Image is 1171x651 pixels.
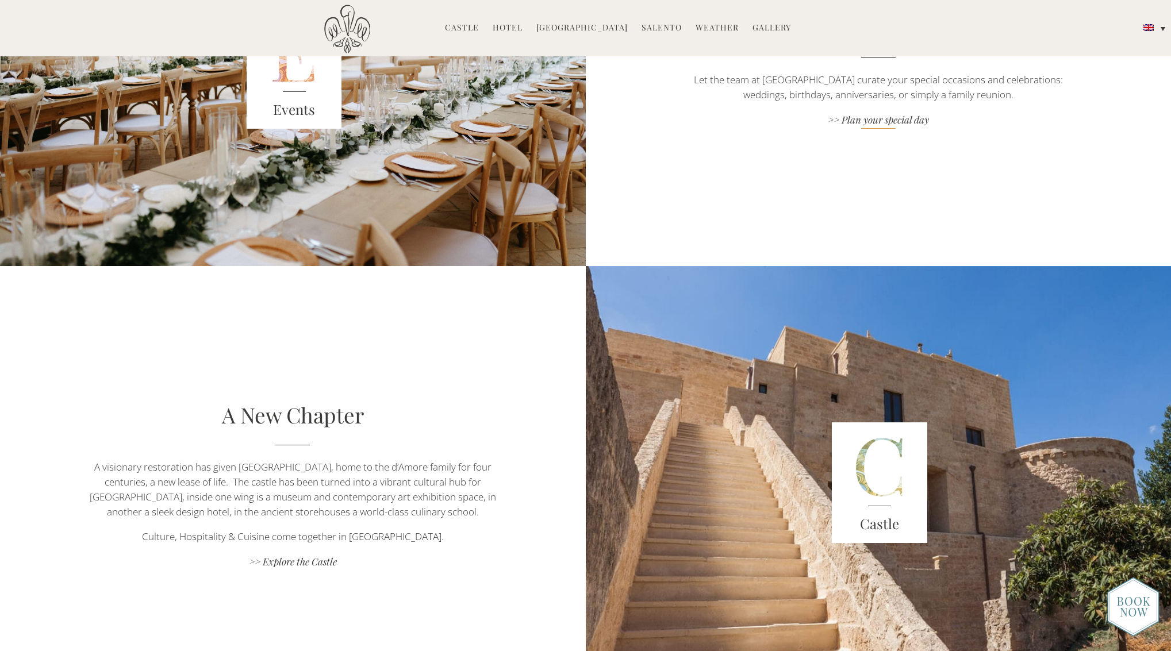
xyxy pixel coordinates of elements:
a: Hotel [493,22,523,35]
a: A New Chapter [222,400,364,429]
a: Gallery [752,22,791,35]
a: >> Plan your special day [673,113,1083,129]
a: Castle [445,22,479,35]
p: Let the team at [GEOGRAPHIC_DATA] curate your special occasions and celebrations: weddings, birth... [673,72,1083,102]
a: [GEOGRAPHIC_DATA] [536,22,628,35]
img: Castello di Ugento [324,5,370,53]
a: >> Explore the Castle [88,555,498,571]
img: E_red.png [247,8,342,129]
a: Weather [696,22,739,35]
img: new-booknow.png [1107,577,1160,637]
h3: Events [247,99,342,120]
p: A visionary restoration has given [GEOGRAPHIC_DATA], home to the d’Amore family for four centurie... [88,460,498,519]
h3: Castle [832,514,927,534]
p: Culture, Hospitality & Cuisine come together in [GEOGRAPHIC_DATA]. [88,529,498,544]
a: Salento [642,22,682,35]
img: castle-letter.png [832,422,927,543]
img: English [1143,24,1154,31]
